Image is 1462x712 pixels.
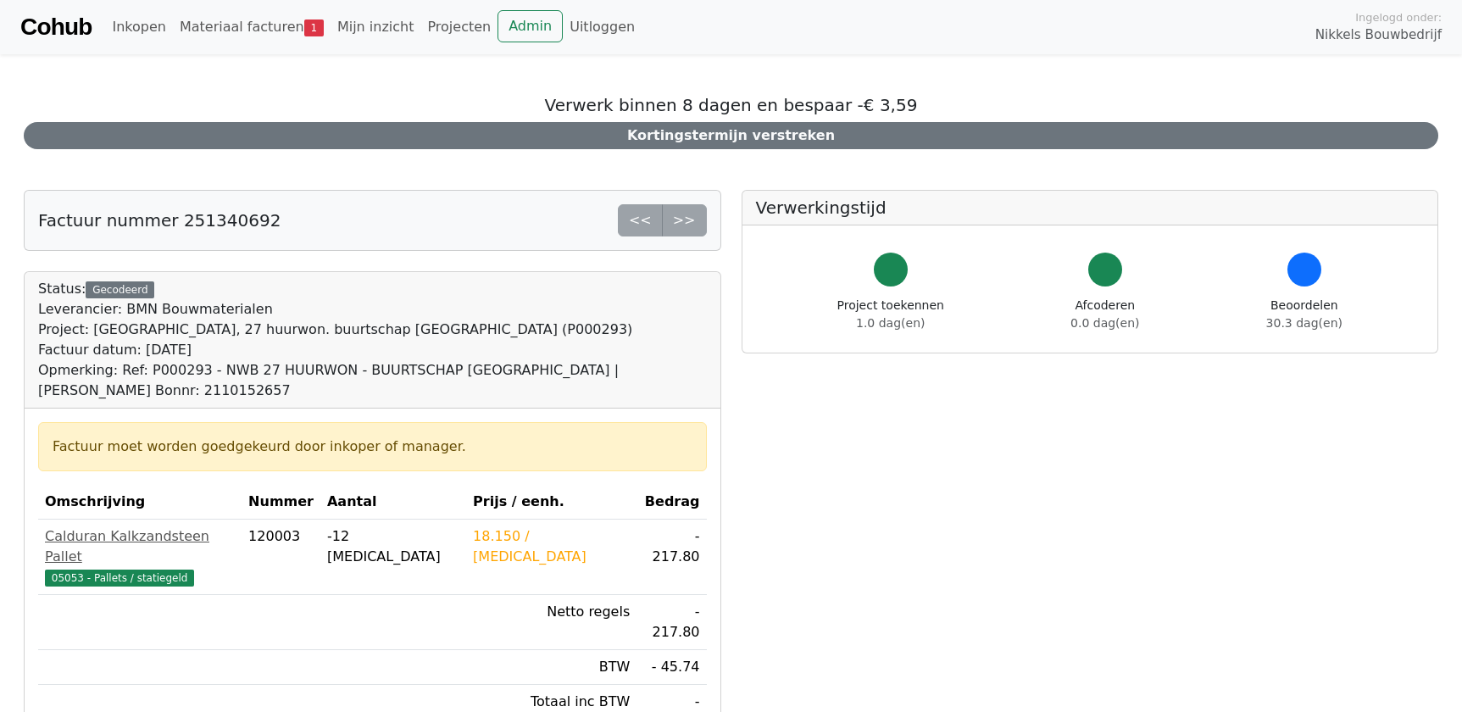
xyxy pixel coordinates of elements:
div: Opmerking: Ref: P000293 - NWB 27 HUURWON - BUURTSCHAP [GEOGRAPHIC_DATA] | [PERSON_NAME] Bonnr: 21... [38,360,707,401]
div: 18.150 / [MEDICAL_DATA] [473,526,630,567]
h5: Verwerkingstijd [756,197,1425,218]
td: - 45.74 [636,650,706,685]
th: Aantal [320,485,466,520]
a: Inkopen [105,10,172,44]
td: - 217.80 [636,595,706,650]
div: -12 [MEDICAL_DATA] [327,526,459,567]
a: Cohub [20,7,92,47]
a: Mijn inzicht [331,10,421,44]
span: 0.0 dag(en) [1070,316,1139,330]
a: Admin [498,10,563,42]
span: 1.0 dag(en) [856,316,925,330]
h5: Verwerk binnen 8 dagen en bespaar -€ 3,59 [24,95,1438,115]
div: Leverancier: BMN Bouwmaterialen [38,299,707,320]
h5: Factuur nummer 251340692 [38,210,281,231]
td: - 217.80 [636,520,706,595]
div: Gecodeerd [86,281,154,298]
div: Calduran Kalkzandsteen Pallet [45,526,235,567]
div: Project: [GEOGRAPHIC_DATA], 27 huurwon. buurtschap [GEOGRAPHIC_DATA] (P000293) [38,320,707,340]
th: Omschrijving [38,485,242,520]
span: Nikkels Bouwbedrijf [1315,25,1442,45]
span: 1 [304,19,324,36]
div: Factuur datum: [DATE] [38,340,707,360]
div: Beoordelen [1266,297,1342,332]
span: Ingelogd onder: [1355,9,1442,25]
th: Nummer [242,485,320,520]
span: 05053 - Pallets / statiegeld [45,570,194,587]
td: BTW [466,650,636,685]
div: Status: [38,279,707,401]
th: Prijs / eenh. [466,485,636,520]
td: Netto regels [466,595,636,650]
span: 30.3 dag(en) [1266,316,1342,330]
a: Uitloggen [563,10,642,44]
a: Materiaal facturen1 [173,10,331,44]
div: Project toekennen [837,297,944,332]
div: Factuur moet worden goedgekeurd door inkoper of manager. [53,437,692,457]
a: Projecten [420,10,498,44]
td: 120003 [242,520,320,595]
div: Kortingstermijn verstreken [24,122,1438,149]
div: Afcoderen [1070,297,1139,332]
a: Calduran Kalkzandsteen Pallet05053 - Pallets / statiegeld [45,526,235,587]
th: Bedrag [636,485,706,520]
